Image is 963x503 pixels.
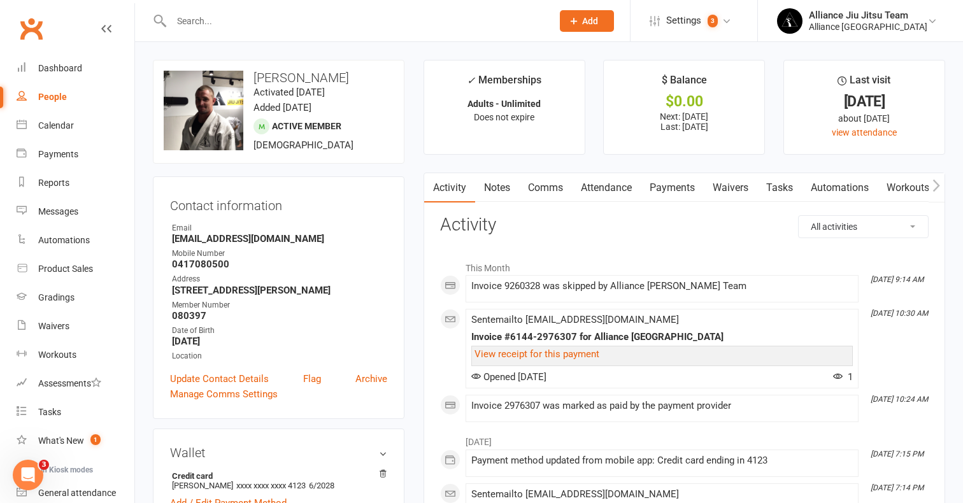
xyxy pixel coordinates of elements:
a: Payments [641,173,704,202]
span: Add [582,16,598,26]
div: Address [172,273,387,285]
h3: Wallet [170,446,387,460]
a: Tasks [757,173,802,202]
a: View receipt for this payment [474,348,599,360]
div: Messages [38,206,78,216]
span: Sent email to [EMAIL_ADDRESS][DOMAIN_NAME] [471,314,679,325]
a: Manage Comms Settings [170,386,278,402]
div: Tasks [38,407,61,417]
span: 1 [833,371,853,383]
div: Invoice 9260328 was skipped by Alliance [PERSON_NAME] Team [471,281,853,292]
div: Invoice #6144-2976307 for Alliance [GEOGRAPHIC_DATA] [471,332,853,343]
span: Sent email to [EMAIL_ADDRESS][DOMAIN_NAME] [471,488,679,500]
div: Payments [38,149,78,159]
div: Alliance Jiu Jitsu Team [809,10,927,21]
i: [DATE] 10:30 AM [871,309,928,318]
strong: [EMAIL_ADDRESS][DOMAIN_NAME] [172,233,387,244]
div: Member Number [172,299,387,311]
a: Waivers [704,173,757,202]
li: This Month [440,255,929,275]
li: [DATE] [440,429,929,449]
i: [DATE] 7:14 PM [871,483,924,492]
div: Memberships [467,72,541,96]
div: [DATE] [795,95,933,108]
span: xxxx xxxx xxxx 4123 [236,481,306,490]
span: [DEMOGRAPHIC_DATA] [253,139,353,151]
div: Mobile Number [172,248,387,260]
p: Next: [DATE] Last: [DATE] [615,111,753,132]
a: Tasks [17,398,134,427]
div: Gradings [38,292,75,302]
div: Date of Birth [172,325,387,337]
div: General attendance [38,488,116,498]
li: [PERSON_NAME] [170,469,387,492]
a: Automations [802,173,878,202]
a: Workouts [17,341,134,369]
div: Assessments [38,378,101,388]
div: Location [172,350,387,362]
a: Archive [355,371,387,386]
div: Calendar [38,120,74,131]
span: Does not expire [474,112,534,122]
a: Waivers [17,312,134,341]
div: $ Balance [662,72,707,95]
a: Assessments [17,369,134,398]
div: Workouts [38,350,76,360]
a: What's New1 [17,427,134,455]
strong: 080397 [172,310,387,322]
img: image1680514442.png [164,71,243,150]
a: Product Sales [17,255,134,283]
a: People [17,83,134,111]
a: Dashboard [17,54,134,83]
h3: Contact information [170,194,387,213]
a: Messages [17,197,134,226]
a: Gradings [17,283,134,312]
strong: 0417080500 [172,259,387,270]
div: Dashboard [38,63,82,73]
div: Payment method updated from mobile app: Credit card ending in 4123 [471,455,853,466]
span: 3 [708,15,718,27]
div: People [38,92,67,102]
a: Reports [17,169,134,197]
a: Workouts [878,173,938,202]
div: Automations [38,235,90,245]
iframe: Intercom live chat [13,460,43,490]
a: Activity [424,173,475,202]
a: view attendance [832,127,897,138]
time: Added [DATE] [253,102,311,113]
div: $0.00 [615,95,753,108]
div: Invoice 2976307 was marked as paid by the payment provider [471,400,853,411]
button: Add [560,10,614,32]
span: Settings [666,6,701,35]
div: about [DATE] [795,111,933,125]
strong: [STREET_ADDRESS][PERSON_NAME] [172,285,387,296]
a: Payments [17,140,134,169]
i: [DATE] 7:15 PM [871,450,924,458]
div: Last visit [838,72,890,95]
input: Search... [168,12,543,30]
span: 1 [90,434,101,445]
time: Activated [DATE] [253,87,325,98]
a: Flag [303,371,321,386]
i: [DATE] 9:14 AM [871,275,924,284]
i: [DATE] 10:24 AM [871,395,928,404]
a: Update Contact Details [170,371,269,386]
i: ✓ [467,74,475,87]
a: Comms [519,173,572,202]
div: Alliance [GEOGRAPHIC_DATA] [809,21,927,32]
div: Reports [38,178,69,188]
a: Automations [17,226,134,255]
span: Active member [272,121,341,131]
div: Email [172,222,387,234]
span: 3 [39,460,49,470]
strong: Adults - Unlimited [467,99,541,109]
span: Opened [DATE] [471,371,546,383]
h3: Activity [440,215,929,235]
strong: Credit card [172,471,381,481]
a: Clubworx [15,13,47,45]
a: Notes [475,173,519,202]
img: thumb_image1705117588.png [777,8,802,34]
div: What's New [38,436,84,446]
a: Attendance [572,173,641,202]
h3: [PERSON_NAME] [164,71,394,85]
